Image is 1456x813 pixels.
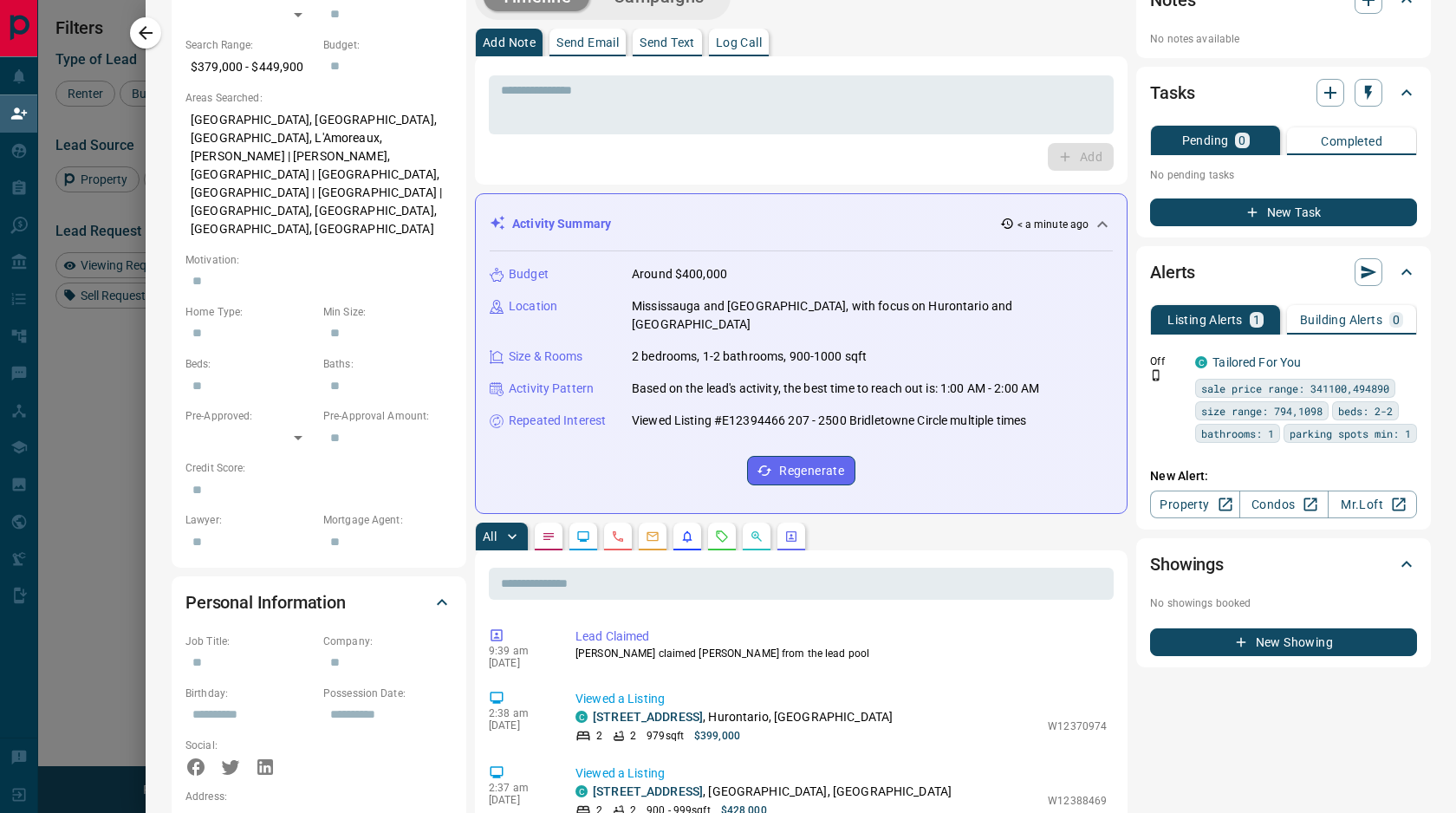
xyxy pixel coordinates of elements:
p: 0 [1393,314,1400,326]
div: Activity Summary< a minute ago [490,208,1113,240]
p: Social: [185,738,315,753]
p: No notes available [1150,31,1417,47]
p: $379,000 - $449,900 [185,53,315,81]
p: Viewed Listing #E12394466 207 - 2500 Bridletowne Circle multiple times [632,412,1026,430]
p: 979 sqft [647,728,684,744]
button: New Showing [1150,628,1417,656]
p: [DATE] [489,794,549,806]
p: Send Email [556,36,619,49]
p: Budget: [323,37,452,53]
span: parking spots min: 1 [1290,425,1411,442]
p: Activity Summary [512,215,611,233]
p: Company: [323,634,452,649]
svg: Notes [542,530,556,543]
div: condos.ca [575,785,588,797]
p: , Hurontario, [GEOGRAPHIC_DATA] [593,708,893,726]
p: Lawyer: [185,512,315,528]
p: Birthday: [185,686,315,701]
p: 2 [630,728,636,744]
p: Add Note [483,36,536,49]
p: , [GEOGRAPHIC_DATA], [GEOGRAPHIC_DATA] [593,783,952,801]
p: Pre-Approved: [185,408,315,424]
p: 2:38 am [489,707,549,719]
svg: Agent Actions [784,530,798,543]
span: beds: 2-2 [1338,402,1393,420]
p: Pending [1182,134,1229,146]
p: 2:37 am [489,782,549,794]
div: Alerts [1150,251,1417,293]
p: [DATE] [489,657,549,669]
p: Home Type: [185,304,315,320]
p: Motivation: [185,252,452,268]
p: Mortgage Agent: [323,512,452,528]
p: No showings booked [1150,595,1417,611]
p: Budget [509,265,549,283]
div: Tasks [1150,72,1417,114]
button: New Task [1150,198,1417,226]
p: Size & Rooms [509,348,583,366]
p: Lead Claimed [575,628,1107,646]
p: Send Text [640,36,695,49]
p: < a minute ago [1017,217,1089,232]
p: Viewed a Listing [575,764,1107,783]
p: New Alert: [1150,467,1417,485]
p: 0 [1238,134,1245,146]
div: Personal Information [185,582,452,623]
a: Mr.Loft [1328,491,1417,518]
p: Job Title: [185,634,315,649]
div: Showings [1150,543,1417,585]
p: Address: [185,789,452,804]
p: Around $400,000 [632,265,727,283]
svg: Listing Alerts [680,530,694,543]
p: Baths: [323,356,452,372]
p: Possession Date: [323,686,452,701]
p: Min Size: [323,304,452,320]
p: Mississauga and [GEOGRAPHIC_DATA], with focus on Hurontario and [GEOGRAPHIC_DATA] [632,297,1113,334]
h2: Tasks [1150,79,1194,107]
span: size range: 794,1098 [1201,402,1323,420]
svg: Push Notification Only [1150,369,1162,381]
p: Credit Score: [185,460,452,476]
p: [PERSON_NAME] claimed [PERSON_NAME] from the lead pool [575,646,1107,661]
div: condos.ca [1195,356,1207,368]
p: 9:39 am [489,645,549,657]
h2: Personal Information [185,589,346,616]
svg: Opportunities [750,530,764,543]
a: Property [1150,491,1239,518]
a: [STREET_ADDRESS] [593,710,703,724]
svg: Requests [715,530,729,543]
p: 2 bedrooms, 1-2 bathrooms, 900-1000 sqft [632,348,867,366]
div: condos.ca [575,711,588,723]
p: Repeated Interest [509,412,606,430]
p: Off [1150,354,1185,369]
p: Building Alerts [1300,314,1382,326]
p: All [483,530,497,543]
p: [DATE] [489,719,549,732]
p: $399,000 [694,728,740,744]
h2: Alerts [1150,258,1195,286]
p: [GEOGRAPHIC_DATA], [GEOGRAPHIC_DATA], [GEOGRAPHIC_DATA], L'Amoreaux, [PERSON_NAME] | [PERSON_NAME... [185,106,452,244]
span: bathrooms: 1 [1201,425,1274,442]
svg: Emails [646,530,660,543]
p: Completed [1321,135,1382,147]
p: Areas Searched: [185,90,452,106]
p: Activity Pattern [509,380,594,398]
span: sale price range: 341100,494890 [1201,380,1389,397]
p: Location [509,297,557,315]
button: Regenerate [747,456,855,485]
p: No pending tasks [1150,162,1417,188]
a: Tailored For You [1212,355,1301,369]
svg: Calls [611,530,625,543]
p: W12370974 [1048,719,1107,734]
p: Search Range: [185,37,315,53]
p: Beds: [185,356,315,372]
p: Pre-Approval Amount: [323,408,452,424]
p: Viewed a Listing [575,690,1107,708]
p: W12388469 [1048,793,1107,809]
p: Log Call [716,36,762,49]
p: Based on the lead's activity, the best time to reach out is: 1:00 AM - 2:00 AM [632,380,1039,398]
h2: Showings [1150,550,1224,578]
p: 1 [1253,314,1260,326]
svg: Lead Browsing Activity [576,530,590,543]
a: Condos [1239,491,1329,518]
